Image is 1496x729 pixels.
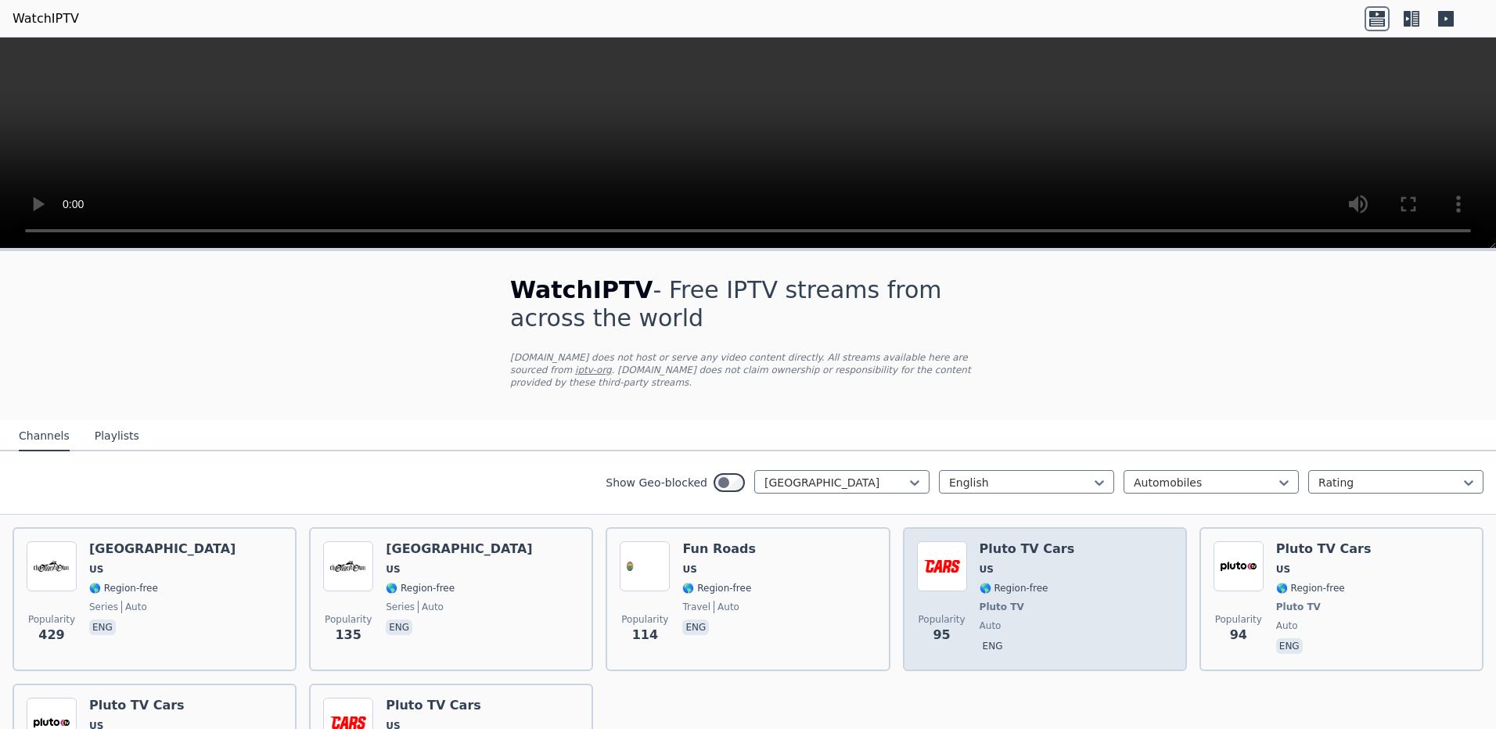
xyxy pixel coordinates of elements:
[38,626,64,645] span: 429
[510,351,986,389] p: [DOMAIN_NAME] does not host or serve any video content directly. All streams available here are s...
[632,626,658,645] span: 114
[386,619,412,635] p: eng
[980,582,1048,594] span: 🌎 Region-free
[919,613,966,626] span: Popularity
[510,276,986,332] h1: - Free IPTV streams from across the world
[89,698,185,713] h6: Pluto TV Cars
[418,601,444,613] span: auto
[95,422,139,451] button: Playlists
[714,601,739,613] span: auto
[980,619,1002,632] span: auto
[606,475,707,490] label: Show Geo-blocked
[89,601,118,613] span: series
[933,626,950,645] span: 95
[1276,563,1290,576] span: US
[1276,582,1345,594] span: 🌎 Region-free
[386,541,532,557] h6: [GEOGRAPHIC_DATA]
[1230,626,1247,645] span: 94
[323,541,373,591] img: Choppertown
[386,698,481,713] h6: Pluto TV Cars
[1276,541,1372,557] h6: Pluto TV Cars
[621,613,668,626] span: Popularity
[510,276,653,303] span: WatchIPTV
[1214,541,1264,591] img: Pluto TV Cars
[13,9,79,28] a: WatchIPTV
[386,563,400,576] span: US
[575,364,612,375] a: iptv-org
[682,563,696,576] span: US
[19,422,70,451] button: Channels
[1276,601,1321,613] span: Pluto TV
[682,601,710,613] span: travel
[386,582,455,594] span: 🌎 Region-free
[1276,619,1298,632] span: auto
[682,582,751,594] span: 🌎 Region-free
[89,582,158,594] span: 🌎 Region-free
[980,541,1075,557] h6: Pluto TV Cars
[89,619,116,635] p: eng
[682,619,709,635] p: eng
[980,601,1024,613] span: Pluto TV
[28,613,75,626] span: Popularity
[980,563,994,576] span: US
[682,541,756,557] h6: Fun Roads
[27,541,77,591] img: Choppertown
[121,601,147,613] span: auto
[917,541,967,591] img: Pluto TV Cars
[620,541,670,591] img: Fun Roads
[89,541,236,557] h6: [GEOGRAPHIC_DATA]
[1215,613,1262,626] span: Popularity
[335,626,361,645] span: 135
[386,601,415,613] span: series
[1276,638,1303,654] p: eng
[89,563,103,576] span: US
[980,638,1006,654] p: eng
[325,613,372,626] span: Popularity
